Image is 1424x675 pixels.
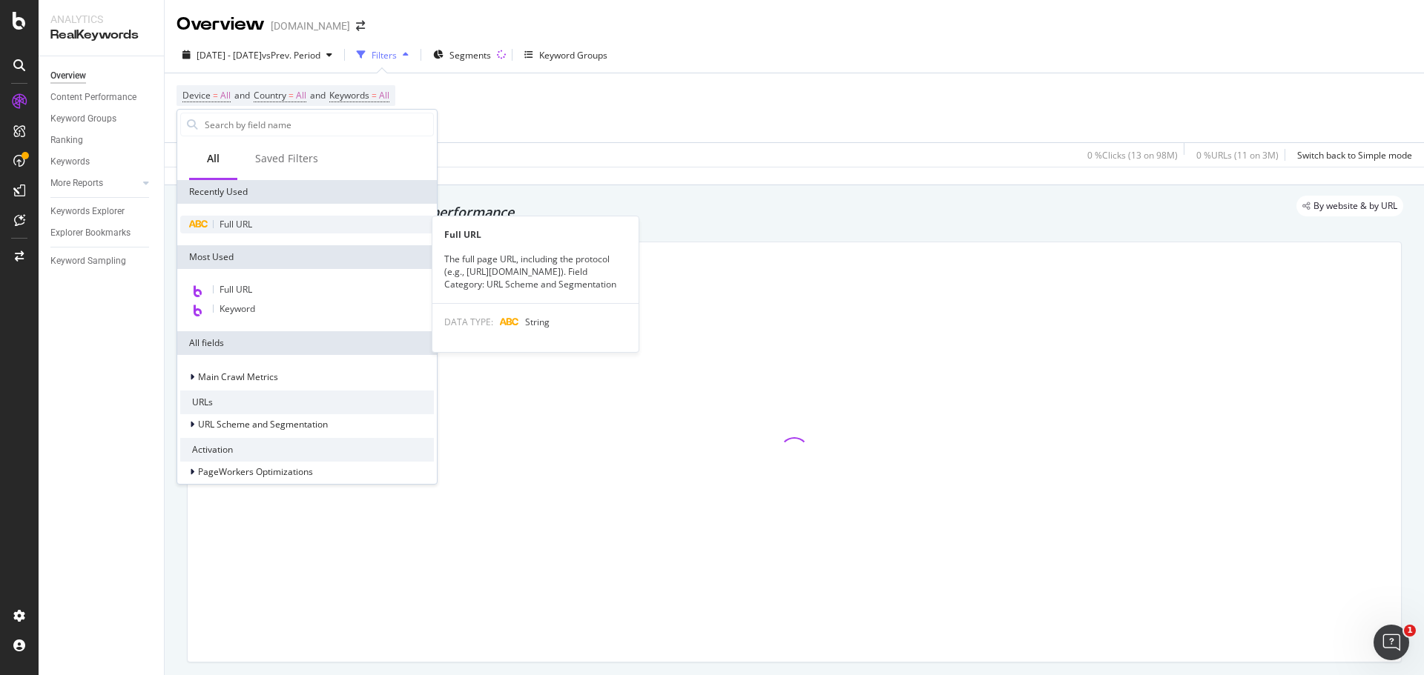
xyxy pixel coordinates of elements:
[220,283,252,296] span: Full URL
[50,90,136,105] div: Content Performance
[432,228,639,241] div: Full URL
[525,316,550,328] span: String
[432,253,639,290] div: The full page URL, including the protocol (e.g., [URL][DOMAIN_NAME]). Field Category: URL Scheme ...
[50,253,126,269] div: Keyword Sampling
[182,89,211,102] span: Device
[1087,149,1178,162] div: 0 % Clicks ( 13 on 98M )
[254,89,286,102] span: Country
[271,19,350,33] div: [DOMAIN_NAME]
[177,43,338,67] button: [DATE] - [DATE]vsPrev. Period
[518,43,613,67] button: Keyword Groups
[50,27,152,44] div: RealKeywords
[177,12,265,37] div: Overview
[220,218,252,230] span: Full URL
[539,49,607,61] div: Keyword Groups
[50,225,154,241] a: Explorer Bookmarks
[255,151,318,166] div: Saved Filters
[50,204,125,219] div: Keywords Explorer
[213,89,218,102] span: =
[198,418,328,430] span: URL Scheme and Segmentation
[50,133,83,148] div: Ranking
[356,21,365,31] div: arrow-right-arrow-left
[207,151,220,166] div: All
[310,89,326,102] span: and
[50,111,116,127] div: Keyword Groups
[50,176,103,191] div: More Reports
[203,113,433,136] input: Search by field name
[198,465,313,478] span: PageWorkers Optimizations
[50,154,90,170] div: Keywords
[1404,625,1416,636] span: 1
[379,85,389,106] span: All
[197,49,262,61] span: [DATE] - [DATE]
[449,49,491,61] span: Segments
[1374,625,1409,660] iframe: Intercom live chat
[220,85,231,106] span: All
[50,176,139,191] a: More Reports
[180,438,434,462] div: Activation
[296,85,306,106] span: All
[1297,149,1412,162] div: Switch back to Simple mode
[220,302,255,315] span: Keyword
[50,204,154,219] a: Keywords Explorer
[50,68,154,84] a: Overview
[177,180,437,204] div: Recently Used
[50,68,86,84] div: Overview
[50,253,154,269] a: Keyword Sampling
[180,390,434,414] div: URLs
[50,12,152,27] div: Analytics
[372,49,397,61] div: Filters
[444,316,493,328] span: DATA TYPE:
[329,89,369,102] span: Keywords
[351,43,415,67] button: Filters
[50,111,154,127] a: Keyword Groups
[50,90,154,105] a: Content Performance
[1291,143,1412,167] button: Switch back to Simple mode
[234,89,250,102] span: and
[1313,202,1397,210] span: By website & by URL
[372,89,377,102] span: =
[262,49,320,61] span: vs Prev. Period
[198,370,278,383] span: Main Crawl Metrics
[427,43,497,67] button: Segments
[1196,149,1279,162] div: 0 % URLs ( 11 on 3M )
[50,154,154,170] a: Keywords
[177,331,437,355] div: All fields
[1296,196,1403,216] div: legacy label
[50,225,131,241] div: Explorer Bookmarks
[289,89,294,102] span: =
[50,133,154,148] a: Ranking
[177,245,437,269] div: Most Used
